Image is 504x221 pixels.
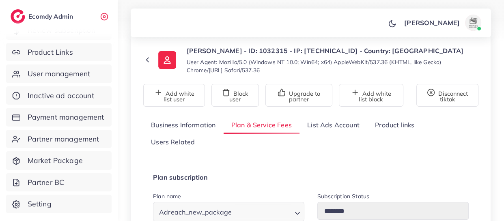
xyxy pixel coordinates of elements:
a: [PERSON_NAME]avatar [400,15,485,31]
button: Add white list block [339,84,403,107]
a: Partner BC [6,173,112,192]
span: Partner BC [28,177,65,188]
a: Product Links [6,43,112,62]
a: Partner management [6,130,112,148]
button: Add white list user [143,84,205,107]
span: Payment management [28,112,104,122]
a: Product links [367,116,422,134]
span: Market Package [28,155,83,166]
a: Users Related [143,134,202,151]
span: User management [28,69,90,79]
img: logo [11,9,25,24]
button: Disconnect tiktok [416,84,478,107]
p: [PERSON_NAME] - ID: 1032315 - IP: [TECHNICAL_ID] - Country: [GEOGRAPHIC_DATA] [187,46,478,56]
a: Business Information [143,116,224,134]
label: Plan name [153,192,181,200]
h4: Plan subscription [153,174,469,181]
a: User management [6,64,112,83]
span: Partner management [28,134,99,144]
img: avatar [465,15,481,31]
span: Product Links [28,47,73,58]
img: ic-user-info.36bf1079.svg [158,51,176,69]
div: Search for option [153,202,304,221]
button: Block user [211,84,259,107]
p: [PERSON_NAME] [404,18,460,28]
a: logoEcomdy Admin [11,9,75,24]
button: Upgrade to partner [265,84,332,107]
span: Inactive ad account [28,90,94,101]
a: Plan & Service Fees [224,116,299,134]
input: Search for option [234,204,291,218]
span: Setting [28,199,52,209]
a: Market Package [6,151,112,170]
a: Setting [6,195,112,213]
small: User Agent: Mozilla/5.0 (Windows NT 10.0; Win64; x64) AppleWebKit/537.36 (KHTML, like Gecko) Chro... [187,58,478,74]
a: Inactive ad account [6,86,112,105]
span: Review subscription [28,25,95,36]
span: Adreach_new_package [157,206,233,218]
a: Review subscription [6,21,112,40]
a: List Ads Account [299,116,367,134]
a: Payment management [6,108,112,127]
h2: Ecomdy Admin [28,13,75,20]
label: Subscription Status [317,192,369,200]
